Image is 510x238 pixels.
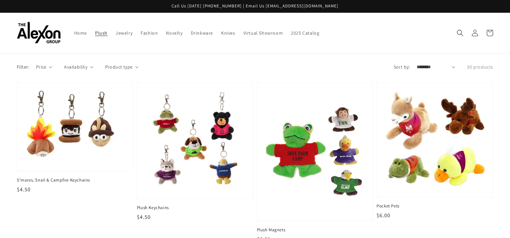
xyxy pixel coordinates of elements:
a: Virtual Showroom [239,26,287,40]
summary: Price [36,64,53,71]
a: Jewelry [112,26,137,40]
a: 2025 Catalog [287,26,323,40]
a: Drinkware [187,26,217,40]
img: Plush Magnets [264,90,366,214]
summary: Availability [64,64,93,71]
img: S'mores, Snail & Campfire Keychains [24,90,126,164]
a: Home [70,26,91,40]
img: Pocket Pets [384,90,486,190]
a: Plush Keychains Plush Keychains $4.50 [137,83,253,221]
span: Price [36,64,47,71]
p: 30 products [467,64,493,71]
span: Pocket Pets [377,203,493,209]
a: Plush [91,26,112,40]
span: Plush [95,30,108,36]
span: 2025 Catalog [291,30,319,36]
span: Fashion [141,30,158,36]
a: S'mores, Snail & Campfire Keychains S'mores, Snail & Campfire Keychains $4.50 [17,83,133,194]
span: Knives [221,30,235,36]
span: Jewelry [116,30,132,36]
span: $4.50 [17,186,31,193]
span: Drinkware [191,30,213,36]
a: Fashion [137,26,162,40]
p: Filter: [17,64,29,71]
span: $6.00 [377,212,390,219]
span: Product type [105,64,133,71]
a: Pocket Pets Pocket Pets $6.00 [377,83,493,220]
summary: Product type [105,64,139,71]
span: Novelty [166,30,182,36]
img: Plush Keychains [144,90,246,192]
a: Novelty [162,26,186,40]
span: Home [74,30,87,36]
summary: Search [453,26,468,40]
span: Plush Keychains [137,205,253,211]
a: Knives [217,26,239,40]
label: Sort by: [394,64,410,71]
span: S'mores, Snail & Campfire Keychains [17,177,133,183]
span: Availability [64,64,87,71]
span: Virtual Showroom [243,30,283,36]
img: The Alexon Group [17,22,61,44]
span: $4.50 [137,213,151,221]
span: Plush Magnets [257,227,373,233]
